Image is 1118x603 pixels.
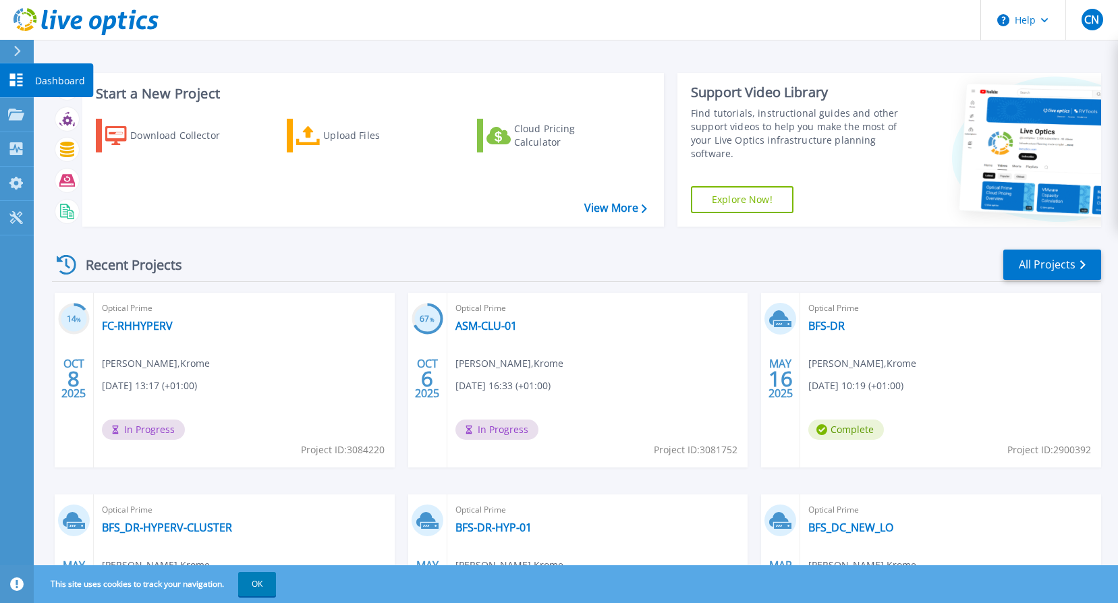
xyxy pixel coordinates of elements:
[455,420,538,440] span: In Progress
[102,356,210,371] span: [PERSON_NAME] , Krome
[808,420,884,440] span: Complete
[1003,250,1101,280] a: All Projects
[584,202,647,214] a: View More
[52,248,200,281] div: Recent Projects
[455,301,740,316] span: Optical Prime
[808,521,893,534] a: BFS_DC_NEW_LO
[691,186,793,213] a: Explore Now!
[768,373,793,384] span: 16
[102,558,210,573] span: [PERSON_NAME] , Krome
[301,442,385,457] span: Project ID: 3084220
[61,354,86,403] div: OCT 2025
[412,312,443,327] h3: 67
[76,316,81,323] span: %
[514,122,622,149] div: Cloud Pricing Calculator
[58,312,90,327] h3: 14
[35,63,85,98] p: Dashboard
[102,521,232,534] a: BFS_DR-HYPERV-CLUSTER
[102,319,173,333] a: FC-RHHYPERV
[1084,14,1099,25] span: CN
[691,107,905,161] div: Find tutorials, instructional guides and other support videos to help you make the most of your L...
[808,319,845,333] a: BFS-DR
[130,122,238,149] div: Download Collector
[768,354,793,403] div: MAY 2025
[455,521,532,534] a: BFS-DR-HYP-01
[102,301,387,316] span: Optical Prime
[102,420,185,440] span: In Progress
[477,119,627,152] a: Cloud Pricing Calculator
[37,572,276,596] span: This site uses cookies to track your navigation.
[421,373,433,384] span: 6
[808,301,1093,316] span: Optical Prime
[455,502,740,517] span: Optical Prime
[808,558,916,573] span: [PERSON_NAME] , Krome
[691,84,905,101] div: Support Video Library
[238,572,276,596] button: OK
[102,378,197,393] span: [DATE] 13:17 (+01:00)
[96,86,646,101] h3: Start a New Project
[67,373,80,384] span: 8
[287,119,437,152] a: Upload Files
[455,378,551,393] span: [DATE] 16:33 (+01:00)
[414,354,440,403] div: OCT 2025
[1007,442,1091,457] span: Project ID: 2900392
[323,122,431,149] div: Upload Files
[102,502,387,517] span: Optical Prime
[455,558,563,573] span: [PERSON_NAME] , Krome
[808,378,903,393] span: [DATE] 10:19 (+01:00)
[455,319,517,333] a: ASM-CLU-01
[430,316,435,323] span: %
[808,356,916,371] span: [PERSON_NAME] , Krome
[654,442,737,457] span: Project ID: 3081752
[96,119,246,152] a: Download Collector
[455,356,563,371] span: [PERSON_NAME] , Krome
[808,502,1093,517] span: Optical Prime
